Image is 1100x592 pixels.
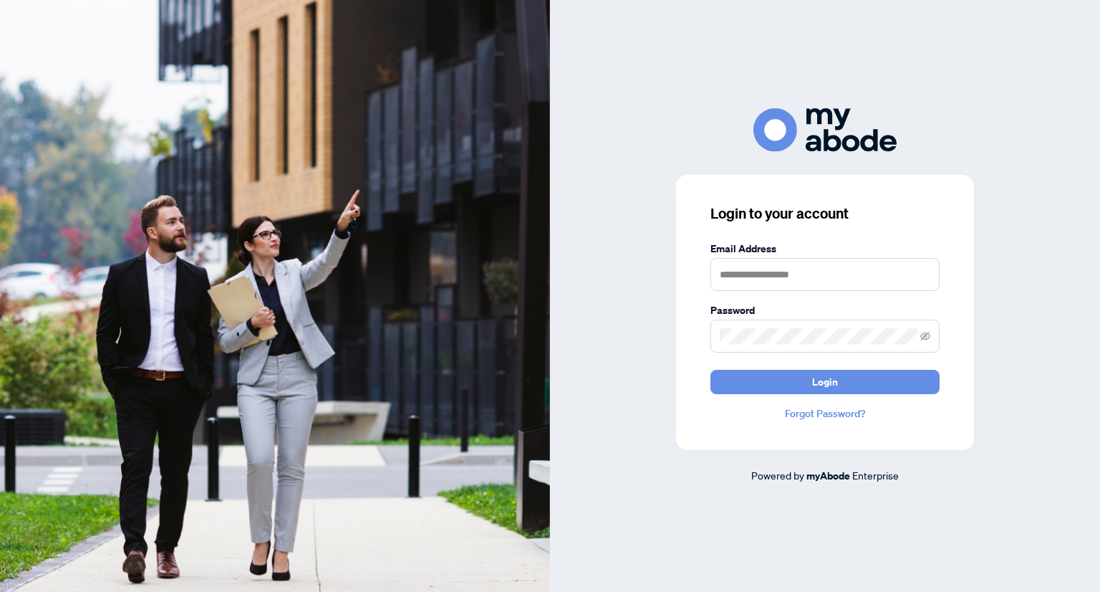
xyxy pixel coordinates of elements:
[710,241,940,257] label: Email Address
[753,108,897,152] img: ma-logo
[710,406,940,421] a: Forgot Password?
[806,468,850,484] a: myAbode
[710,204,940,224] h3: Login to your account
[710,370,940,394] button: Login
[751,469,804,482] span: Powered by
[812,371,838,393] span: Login
[920,331,930,341] span: eye-invisible
[852,469,899,482] span: Enterprise
[710,302,940,318] label: Password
